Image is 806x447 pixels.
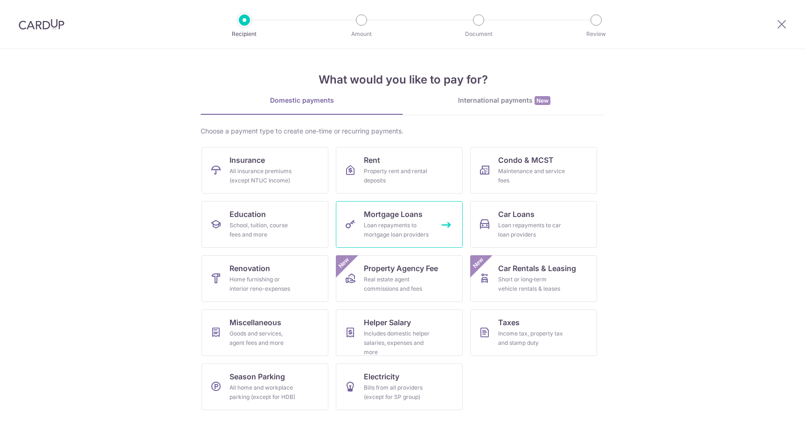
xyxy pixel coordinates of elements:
span: Renovation [229,263,270,274]
span: Insurance [229,154,265,166]
div: Choose a payment type to create one-time or recurring payments. [201,126,605,136]
a: Mortgage LoansLoan repayments to mortgage loan providers [336,201,463,248]
div: All insurance premiums (except NTUC Income) [229,167,297,185]
span: Helper Salary [364,317,411,328]
span: Miscellaneous [229,317,281,328]
div: Goods and services, agent fees and more [229,329,297,348]
img: CardUp [19,19,64,30]
span: Taxes [498,317,520,328]
p: Amount [327,29,396,39]
div: Loan repayments to mortgage loan providers [364,221,431,239]
div: Includes domestic helper salaries, expenses and more [364,329,431,357]
span: Electricity [364,371,399,382]
div: Loan repayments to car loan providers [498,221,565,239]
p: Document [444,29,513,39]
div: Income tax, property tax and stamp duty [498,329,565,348]
a: MiscellaneousGoods and services, agent fees and more [201,309,328,356]
span: Condo & MCST [498,154,554,166]
a: TaxesIncome tax, property tax and stamp duty [470,309,597,356]
p: Recipient [210,29,279,39]
span: Rent [364,154,380,166]
a: RentProperty rent and rental deposits [336,147,463,194]
div: International payments [403,96,605,105]
span: Car Loans [498,209,535,220]
a: Helper SalaryIncludes domestic helper salaries, expenses and more [336,309,463,356]
a: InsuranceAll insurance premiums (except NTUC Income) [201,147,328,194]
a: ElectricityBills from all providers (except for SP group) [336,363,463,410]
div: All home and workplace parking (except for HDB) [229,383,297,402]
a: Condo & MCSTMaintenance and service fees [470,147,597,194]
div: Maintenance and service fees [498,167,565,185]
div: School, tuition, course fees and more [229,221,297,239]
a: RenovationHome furnishing or interior reno-expenses [201,255,328,302]
span: New [471,255,486,271]
span: Education [229,209,266,220]
a: Car Rentals & LeasingShort or long‑term vehicle rentals & leasesNew [470,255,597,302]
div: Bills from all providers (except for SP group) [364,383,431,402]
span: Car Rentals & Leasing [498,263,576,274]
div: Short or long‑term vehicle rentals & leases [498,275,565,293]
a: EducationSchool, tuition, course fees and more [201,201,328,248]
span: Mortgage Loans [364,209,423,220]
span: Property Agency Fee [364,263,438,274]
h4: What would you like to pay for? [201,71,605,88]
div: Domestic payments [201,96,403,105]
span: Season Parking [229,371,285,382]
div: Property rent and rental deposits [364,167,431,185]
span: New [336,255,352,271]
span: New [535,96,550,105]
div: Real estate agent commissions and fees [364,275,431,293]
p: Review [562,29,631,39]
div: Home furnishing or interior reno-expenses [229,275,297,293]
a: Season ParkingAll home and workplace parking (except for HDB) [201,363,328,410]
a: Car LoansLoan repayments to car loan providers [470,201,597,248]
a: Property Agency FeeReal estate agent commissions and feesNew [336,255,463,302]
